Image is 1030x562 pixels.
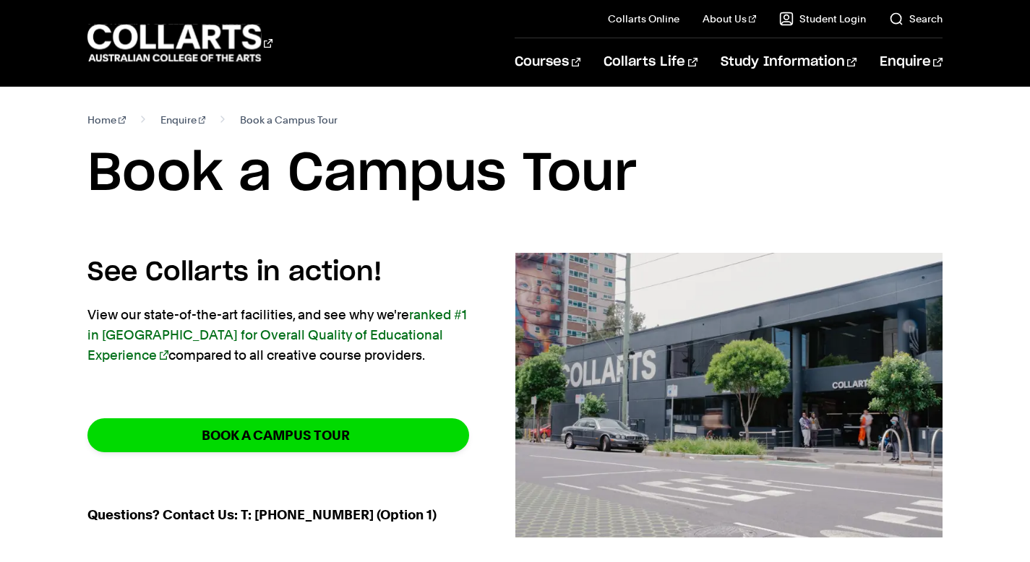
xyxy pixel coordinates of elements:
[515,38,580,86] a: Courses
[87,142,943,207] h1: Book a Campus Tour
[721,38,857,86] a: Study Information
[160,110,206,130] a: Enquire
[880,38,943,86] a: Enquire
[87,507,437,522] strong: Questions? Contact Us: T: [PHONE_NUMBER] (Option 1)
[889,12,943,26] a: Search
[87,110,126,130] a: Home
[608,12,679,26] a: Collarts Online
[202,427,350,444] strong: BOOK A CAMPUS TOUR
[87,418,468,452] a: BOOK A CAMPUS TOUR
[87,307,467,363] a: ranked #1 in [GEOGRAPHIC_DATA] for Overall Quality of Educational Experience
[604,38,697,86] a: Collarts Life
[703,12,756,26] a: About Us
[240,110,338,130] span: Book a Campus Tour
[87,253,468,292] h4: See Collarts in action!
[87,22,272,64] div: Go to homepage
[87,305,468,366] p: View our state-of-the-art facilities, and see why we're compared to all creative course providers.
[779,12,866,26] a: Student Login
